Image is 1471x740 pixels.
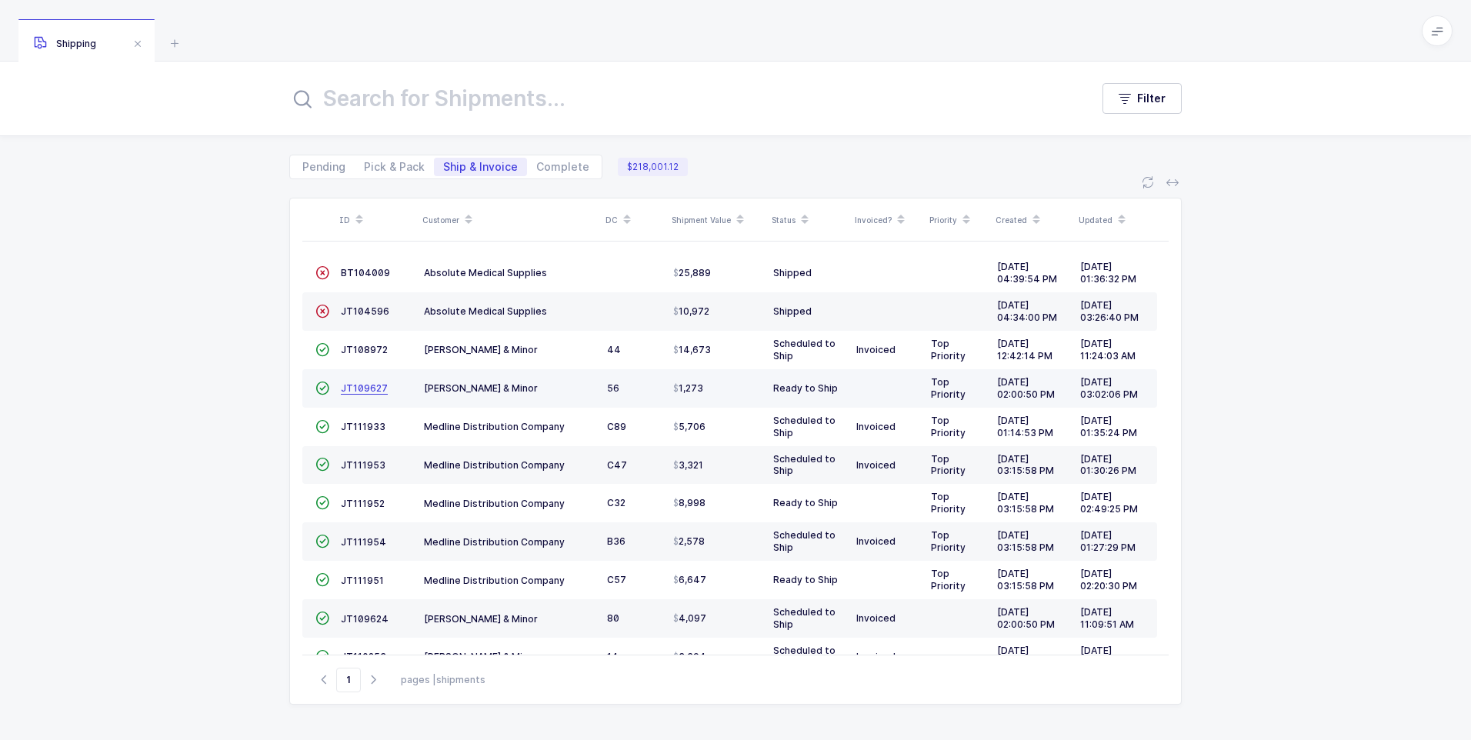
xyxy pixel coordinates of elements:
div: Updated [1079,207,1152,233]
div: Created [996,207,1069,233]
span:  [315,651,329,662]
span: Medline Distribution Company [424,536,565,548]
span: JT104596 [341,305,389,317]
span: [DATE] 02:00:50 PM [997,376,1055,400]
div: Customer [422,207,596,233]
span: Complete [536,162,589,172]
span: [DATE] 01:36:32 PM [1080,261,1136,285]
span: 25,889 [673,267,711,279]
span: 56 [607,382,619,394]
span: 6,647 [673,574,706,586]
span: Medline Distribution Company [424,575,565,586]
div: Priority [929,207,986,233]
span: Top Priority [931,415,966,438]
div: Shipment Value [672,207,762,233]
span: Scheduled to Ship [773,606,836,630]
span:  [315,612,329,624]
div: Invoiced? [855,207,920,233]
span: Top Priority [931,491,966,515]
span: Ship & Invoice [443,162,518,172]
span: 44 [607,344,621,355]
span: JT111952 [341,498,385,509]
span:  [315,305,329,317]
span: [DATE] 11:24:03 AM [1080,338,1136,362]
span: C32 [607,497,625,508]
span: Pending [302,162,345,172]
span: JT109627 [341,382,388,394]
span: 2,578 [673,535,705,548]
span: [DATE] 03:02:06 PM [1080,376,1138,400]
span: Absolute Medical Supplies [424,267,547,278]
span: Ready to Ship [773,382,838,394]
span: Ready to Ship [773,497,838,508]
span: 3,321 [673,459,703,472]
span:  [315,574,329,585]
span: 14 [607,651,619,662]
span: [DATE] 03:15:58 PM [997,491,1054,515]
span: Top Priority [931,453,966,477]
span: [DATE] 01:14:53 PM [997,415,1053,438]
span:  [315,421,329,432]
span: [DATE] 03:15:58 PM [997,568,1054,592]
span: Top Priority [931,568,966,592]
span: [PERSON_NAME] & Minor [424,613,538,625]
input: Search for Shipments... [289,80,1072,117]
span: Scheduled to Ship [773,415,836,438]
span: [PERSON_NAME] & Minor [424,344,538,355]
span: $218,001.12 [618,158,688,176]
span: JT111933 [341,421,385,432]
span: JT108972 [341,344,388,355]
span: Scheduled to Ship [773,645,836,668]
span: 4,097 [673,612,706,625]
span: 3,694 [673,651,706,663]
span: [DATE] 01:30:26 PM [1080,453,1136,477]
span: 1,273 [673,382,703,395]
span: Top Priority [931,338,966,362]
span: Medline Distribution Company [424,459,565,471]
span:  [315,458,329,470]
div: Invoiced [856,459,919,472]
span: [DATE] 11:09:51 AM [1080,606,1134,630]
span: Absolute Medical Supplies [424,305,547,317]
span: JT109624 [341,613,389,625]
span: Shipped [773,305,812,317]
span: Pick & Pack [364,162,425,172]
div: Invoiced [856,612,919,625]
div: pages | shipments [401,673,485,687]
span: [DATE] 12:42:14 PM [997,338,1052,362]
div: Invoiced [856,535,919,548]
span: Shipped [773,267,812,278]
span: JT111954 [341,536,386,548]
span: JT111951 [341,575,384,586]
span: Filter [1137,91,1166,106]
span: [DATE] 02:20:30 PM [1080,568,1137,592]
span: C47 [607,459,627,471]
span: Scheduled to Ship [773,529,836,553]
span: C89 [607,421,626,432]
div: Invoiced [856,421,919,433]
span: BT104009 [341,267,390,278]
span: Go to [336,668,361,692]
span: [DATE] 03:26:40 PM [1080,299,1139,323]
span:  [315,344,329,355]
span: 5,706 [673,421,705,433]
span: Top Priority [931,529,966,553]
div: ID [339,207,413,233]
span: C57 [607,574,626,585]
button: Filter [1102,83,1182,114]
span:  [315,382,329,394]
span: [DATE] 03:15:58 PM [997,453,1054,477]
span:  [315,535,329,547]
span: B36 [607,535,625,547]
span: [PERSON_NAME] & Minor [424,382,538,394]
span: [DATE] 02:00:50 PM [997,606,1055,630]
span: Scheduled to Ship [773,453,836,477]
span: Top Priority [931,376,966,400]
span: [DATE] 02:49:25 PM [1080,491,1138,515]
span: [DATE] 03:15:58 PM [997,529,1054,553]
span: 80 [607,612,619,624]
span: Medline Distribution Company [424,421,565,432]
span: Ready to Ship [773,574,838,585]
span: JT111953 [341,459,385,471]
span: [DATE] 01:27:29 PM [1080,529,1136,553]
